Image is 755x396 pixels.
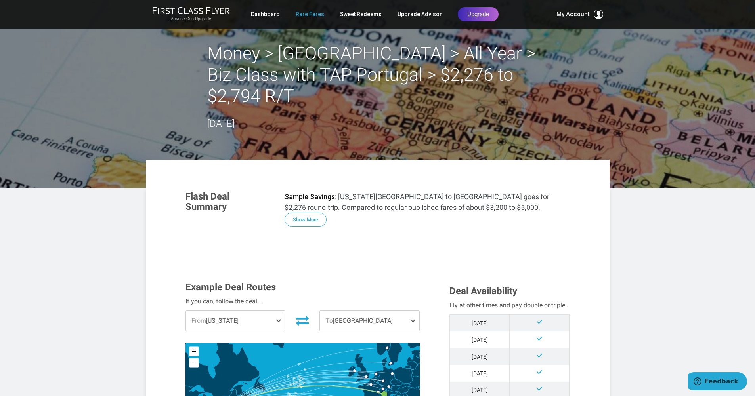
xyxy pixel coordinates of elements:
div: If you can, follow the deal… [185,296,420,307]
a: First Class FlyerAnyone Can Upgrade [152,6,230,22]
span: Example Deal Routes [185,282,276,293]
path: Estonia [411,350,421,358]
path: Austria [385,385,399,392]
span: Deal Availability [449,286,517,297]
time: [DATE] [207,118,235,129]
path: Czech Republic [390,379,403,386]
h2: Money > [GEOGRAPHIC_DATA] > All Year > Biz Class with TAP Portugal > $2,276 to $2,794 R/T [207,43,548,107]
span: [GEOGRAPHIC_DATA] [320,311,419,331]
div: Fly at other times and pay double or triple. [449,300,570,310]
g: London [365,375,371,379]
a: Upgrade Advisor [398,7,442,21]
path: Luxembourg [377,382,378,384]
td: [DATE] [450,365,510,382]
span: [US_STATE] [186,311,285,331]
h3: Flash Deal Summary [185,191,273,212]
img: First Class Flyer [152,6,230,15]
button: Show More [285,213,327,227]
td: [DATE] [450,348,510,365]
button: My Account [556,10,603,19]
td: [DATE] [450,314,510,331]
path: Latvia [407,356,421,364]
p: : [US_STATE][GEOGRAPHIC_DATA] to [GEOGRAPHIC_DATA] goes for $2,276 round-trip. Compared to regula... [285,191,570,213]
path: Hungary [398,386,410,394]
path: Poland [394,367,413,385]
path: Slovenia [393,391,398,395]
a: Dashboard [251,7,280,21]
button: Invert Route Direction [291,312,313,329]
span: My Account [556,10,590,19]
path: Germany [378,366,396,390]
span: To [326,317,333,324]
path: Slovakia [399,383,410,388]
a: Sweet Redeems [340,7,382,21]
path: Denmark [382,357,391,367]
path: United Kingdom [352,354,370,382]
path: Switzerland [378,388,386,394]
a: Rare Fares [296,7,324,21]
g: Copenhagen [389,362,396,365]
iframe: Opens a widget where you can find more information [688,372,747,392]
td: [DATE] [450,331,510,348]
strong: Sample Savings [285,192,335,201]
path: Lithuania [407,362,418,370]
span: From [191,317,206,324]
a: Upgrade [458,7,499,21]
small: Anyone Can Upgrade [152,16,230,22]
